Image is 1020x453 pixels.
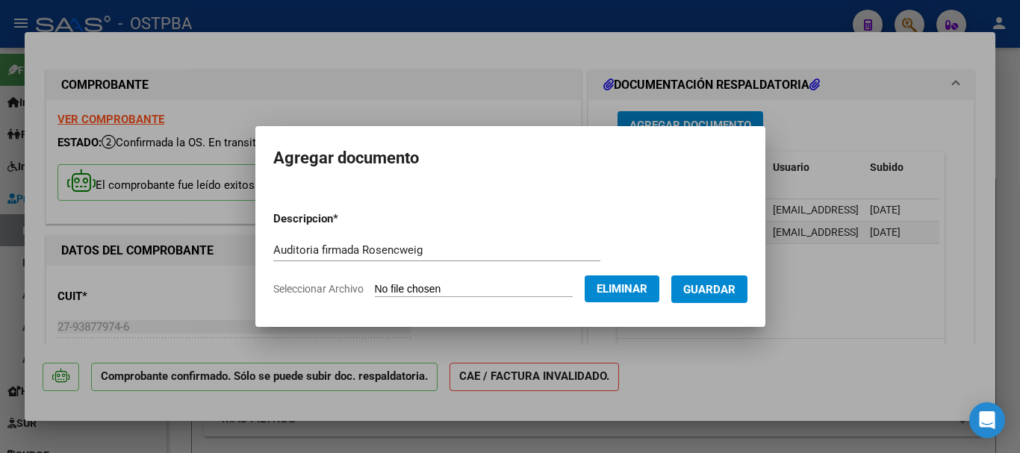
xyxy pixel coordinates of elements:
button: Guardar [671,275,747,303]
span: Eliminar [597,282,647,296]
p: Descripcion [273,210,416,228]
div: Open Intercom Messenger [969,402,1005,438]
button: Eliminar [585,275,659,302]
h2: Agregar documento [273,144,747,172]
span: Guardar [683,283,736,296]
span: Seleccionar Archivo [273,283,364,295]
